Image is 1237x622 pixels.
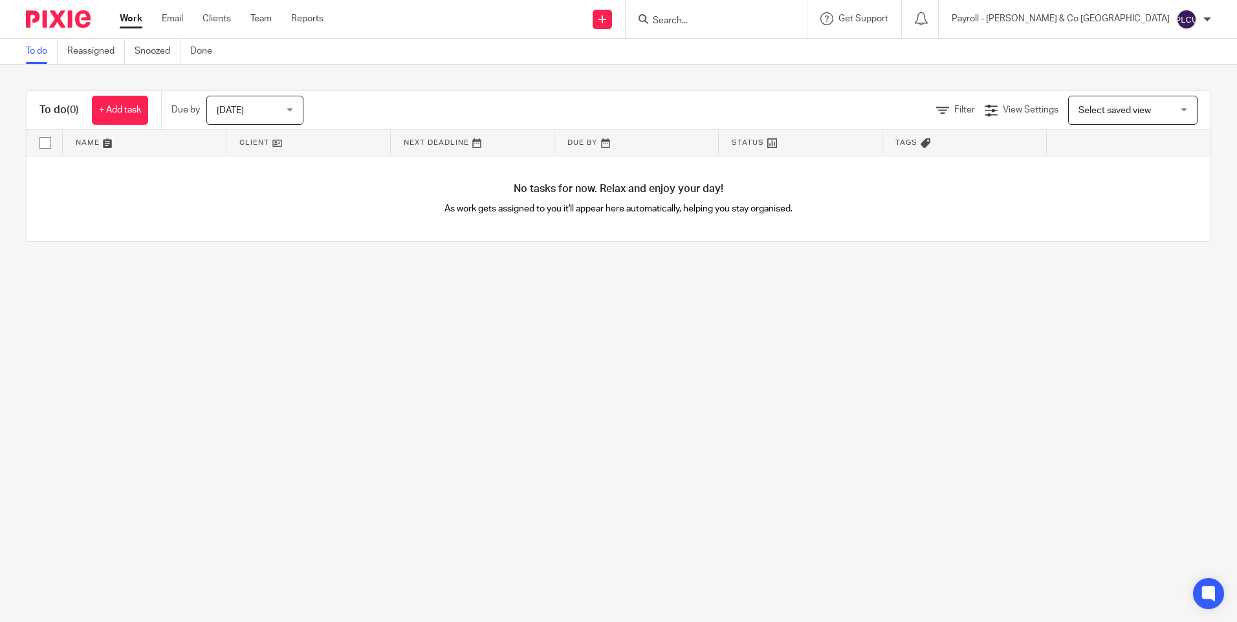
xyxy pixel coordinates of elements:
a: To do [26,39,58,64]
a: + Add task [92,96,148,125]
p: Due by [171,103,200,116]
h1: To do [39,103,79,117]
img: Pixie [26,10,91,28]
p: As work gets assigned to you it'll appear here automatically, helping you stay organised. [323,202,915,215]
img: svg%3E [1176,9,1197,30]
span: Tags [895,139,917,146]
input: Search [651,16,768,27]
a: Work [120,12,142,25]
p: Payroll - [PERSON_NAME] & Co [GEOGRAPHIC_DATA] [952,12,1170,25]
a: Team [250,12,272,25]
span: Get Support [838,14,888,23]
a: Clients [203,12,231,25]
a: Email [162,12,183,25]
span: (0) [67,105,79,115]
span: Select saved view [1078,106,1151,115]
a: Reassigned [67,39,125,64]
a: Reports [291,12,323,25]
span: [DATE] [217,106,244,115]
h4: No tasks for now. Relax and enjoy your day! [27,182,1210,196]
a: Snoozed [135,39,181,64]
a: Done [190,39,222,64]
span: Filter [954,105,975,114]
span: View Settings [1003,105,1058,114]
